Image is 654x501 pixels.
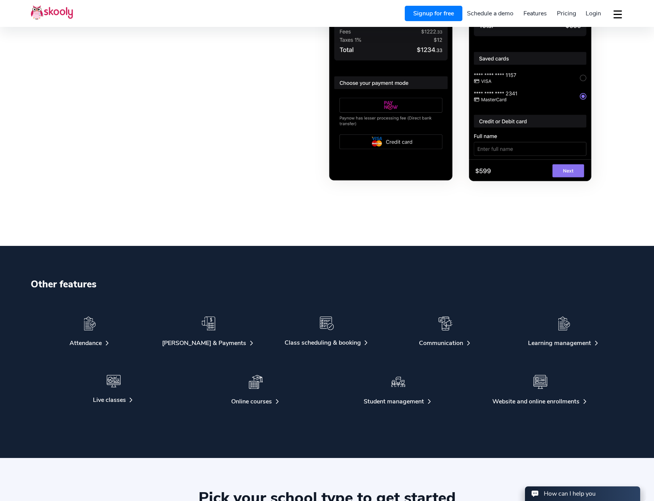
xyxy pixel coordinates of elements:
a: Student management [339,369,457,412]
a: Features [518,7,552,20]
div: Student management [364,397,424,406]
a: Attendance [31,310,149,353]
a: Login [581,7,606,20]
div: Website and online enrollments [492,397,579,406]
a: [PERSON_NAME] & Payments [149,310,268,353]
img: Skooly [31,5,73,20]
span: Pricing [557,9,576,18]
a: Schedule a demo [462,7,519,20]
a: Communication [386,310,505,353]
div: Live classes [93,396,126,404]
a: Pricing [552,7,581,20]
div: Learning management [528,339,591,347]
a: Online courses [197,369,315,412]
div: Communication [419,339,463,347]
span: Login [586,9,601,18]
div: Other features [31,277,623,292]
button: dropdown menu [612,5,623,23]
a: Learning management [505,310,623,353]
a: Class scheduling & booking [268,310,386,353]
div: Class scheduling & booking [285,338,361,347]
a: Signup for free [405,6,462,21]
div: Online courses [231,397,272,406]
a: Live classes [55,369,173,412]
div: [PERSON_NAME] & Payments [162,339,246,347]
a: Website and online enrollments [481,369,600,412]
div: Attendance [70,339,102,347]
